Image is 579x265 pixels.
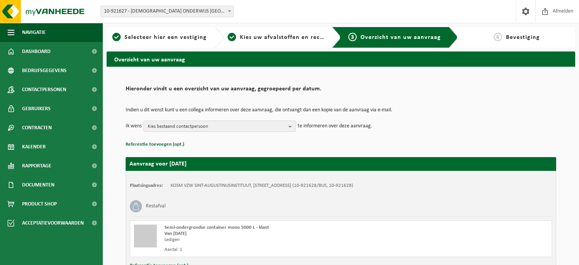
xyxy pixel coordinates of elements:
[101,6,233,17] span: 10-921627 - KATHOLIEK ONDERWIJS SINT-MICHIEL BOCHOLT-BREE-PEER - BREE
[348,33,357,41] span: 3
[22,156,51,175] span: Rapportage
[146,200,166,212] h3: Restafval
[22,118,52,137] span: Contracten
[164,225,269,230] span: Semi-ondergrondse container mono 5000 L - klant
[148,121,286,132] span: Kies bestaand contactpersoon
[126,108,556,113] p: Indien u dit wenst kunt u een collega informeren over deze aanvraag, die ontvangt dan een kopie v...
[130,183,163,188] strong: Plaatsingsadres:
[22,175,54,194] span: Documenten
[22,99,51,118] span: Gebruikers
[298,120,372,132] p: te informeren over deze aanvraag.
[112,33,121,41] span: 1
[22,23,46,42] span: Navigatie
[164,247,372,253] div: Aantal: 1
[506,34,540,40] span: Bevestiging
[22,137,46,156] span: Kalender
[164,237,372,243] div: Ledigen
[107,51,575,66] h2: Overzicht van uw aanvraag
[171,183,353,189] td: KOSM VZW SINT-AUGUSTINUSINSTITUUT, [STREET_ADDRESS] (10-921628/BUS, 10-921628)
[110,33,209,42] a: 1Selecteer hier een vestiging
[494,33,502,41] span: 4
[164,231,187,236] strong: Van [DATE]
[126,140,184,149] button: Referentie toevoegen (opt.)
[126,120,142,132] p: Ik wens
[22,194,57,214] span: Product Shop
[240,34,345,40] span: Kies uw afvalstoffen en recipiënten
[126,86,556,96] h2: Hieronder vindt u een overzicht van uw aanvraag, gegroepeerd per datum.
[228,33,236,41] span: 2
[144,120,296,132] button: Kies bestaand contactpersoon
[124,34,207,40] span: Selecteer hier een vestiging
[360,34,441,40] span: Overzicht van uw aanvraag
[100,6,234,17] span: 10-921627 - KATHOLIEK ONDERWIJS SINT-MICHIEL BOCHOLT-BREE-PEER - BREE
[22,61,67,80] span: Bedrijfsgegevens
[22,42,51,61] span: Dashboard
[129,161,187,167] strong: Aanvraag voor [DATE]
[22,214,84,233] span: Acceptatievoorwaarden
[228,33,326,42] a: 2Kies uw afvalstoffen en recipiënten
[22,80,66,99] span: Contactpersonen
